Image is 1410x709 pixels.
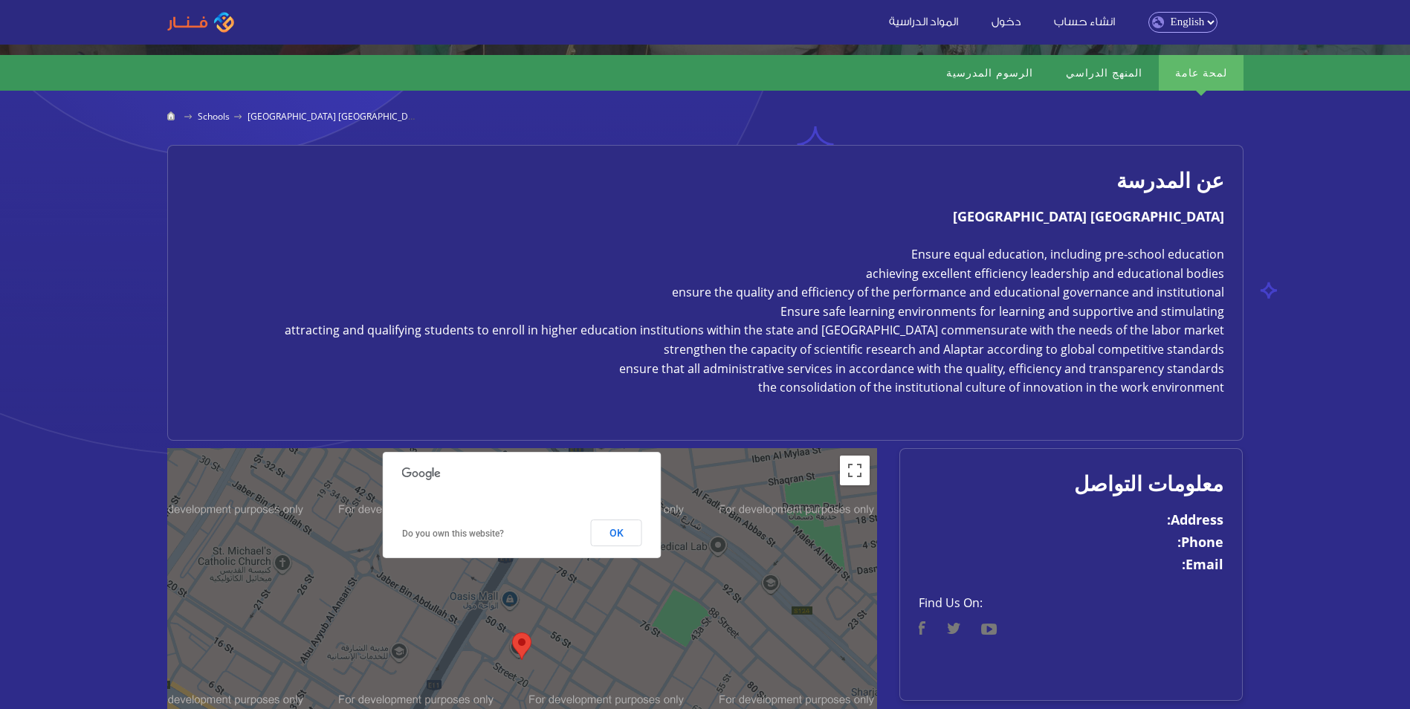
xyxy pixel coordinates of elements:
[167,111,180,123] a: Home
[187,360,1224,379] li: ensure that all administrative services in accordance with the quality, efficiency and transparen...
[187,302,1224,322] li: Ensure safe learning environments for learning and supportive and stimulating
[248,110,427,123] span: [GEOGRAPHIC_DATA] [GEOGRAPHIC_DATA]
[1159,55,1244,91] a: لمحة عامة
[187,283,1224,302] li: ensure the quality and efficiency of the performance and educational governance and institutional
[1152,16,1164,28] img: language.png
[840,456,870,485] button: Toggle fullscreen view
[1177,533,1223,551] strong: Phone:
[198,110,230,123] a: Schools
[913,621,931,635] a: facebook
[1050,55,1159,91] a: المنهج الدراسي
[946,621,965,635] a: twitter
[187,378,1224,398] li: the consolidation of the institutional culture of innovation in the work environment
[874,13,973,28] a: المواد الدراسية
[919,467,1224,500] h2: معلومات التواصل
[187,321,1224,340] li: attracting and qualifying students to enroll in higher education institutions within the state an...
[187,245,1224,265] li: Ensure equal education, including pre-school education
[980,621,998,635] a: youtube
[402,495,607,507] span: This page can't load Google Maps correctly.
[919,594,1224,613] span: Find us on:
[1167,511,1223,528] strong: Address:
[1039,13,1130,28] a: انشاء حساب
[187,164,1224,197] h2: عن المدرسة
[977,13,1036,28] a: دخول
[591,519,642,546] button: OK
[187,265,1224,284] li: achieving excellent efficiency leadership and educational bodies
[930,55,1050,91] a: الرسوم المدرسية
[402,528,504,539] a: Do you own this website?
[187,340,1224,360] li: strengthen the capacity of scientific research and Alaptar according to global competitive standards
[1182,555,1223,573] strong: Email:
[953,207,1224,225] strong: [GEOGRAPHIC_DATA] [GEOGRAPHIC_DATA]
